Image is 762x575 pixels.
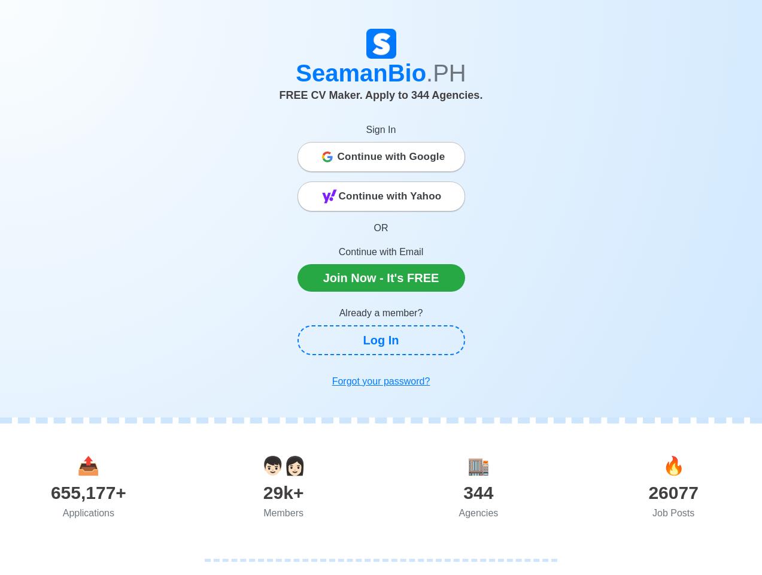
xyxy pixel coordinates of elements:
[381,506,576,520] div: Agencies
[297,142,465,172] button: Continue with Google
[297,123,465,137] p: Sign In
[338,145,445,169] span: Continue with Google
[297,221,465,235] p: OR
[49,59,714,87] h1: SeamanBio
[426,60,466,86] span: .PH
[280,89,483,101] span: FREE CV Maker. Apply to 344 Agencies.
[297,264,465,292] a: Join Now - It's FREE
[366,29,396,59] img: Logo
[339,184,442,208] span: Continue with Yahoo
[297,370,465,394] a: Forgot your password?
[297,245,465,259] p: Continue with Email
[663,456,685,476] span: jobs
[297,306,465,320] p: Already a member?
[77,456,99,476] span: applications
[381,479,576,506] div: 344
[262,456,306,476] span: users
[186,506,381,520] div: Members
[297,181,465,211] button: Continue with Yahoo
[297,325,465,355] a: Log In
[332,376,430,386] u: Forgot your password?
[467,456,490,476] span: agencies
[186,479,381,506] div: 29k+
